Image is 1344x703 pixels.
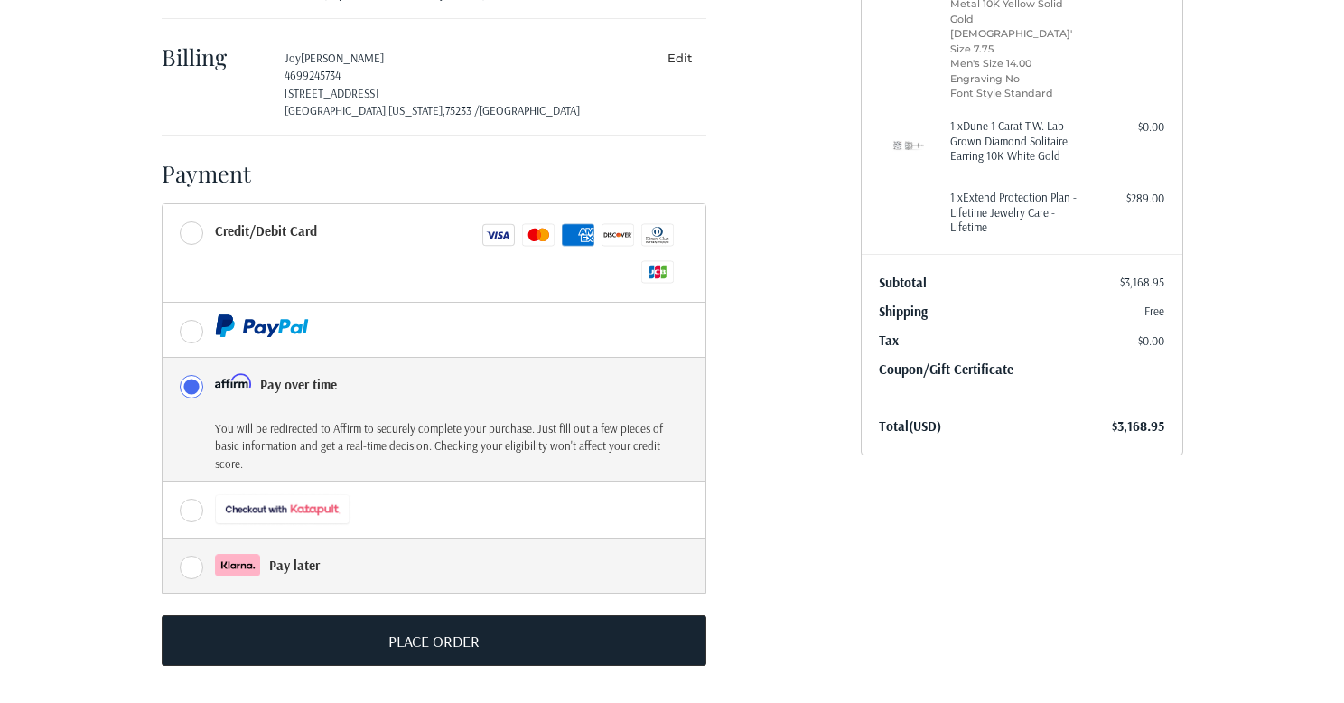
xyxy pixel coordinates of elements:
li: Engraving No [950,71,1088,87]
div: Pay over time [260,370,337,399]
div: Pay later [269,550,320,580]
img: Affirm icon [215,373,251,396]
span: Joy [285,51,301,65]
span: [PERSON_NAME] [301,51,384,65]
h2: Billing [162,42,267,70]
span: 75233 / [445,103,479,117]
button: Place Order [162,615,706,666]
div: Credit/Debit Card [215,216,317,246]
span: 4699245734 [285,68,341,82]
div: $289.00 [1093,190,1164,208]
a: Coupon/Gift Certificate [879,361,1013,378]
span: [US_STATE], [388,103,445,117]
h4: 1 x Dune 1 Carat T.W. Lab Grown Diamond Solitaire Earring 10K White Gold [950,118,1088,163]
span: Total (USD) [879,417,941,435]
div: $0.00 [1093,118,1164,136]
span: $0.00 [1138,333,1164,348]
span: Free [1144,304,1164,318]
img: PayPal icon [215,314,309,337]
span: [GEOGRAPHIC_DATA], [285,103,388,117]
span: Shipping [879,303,928,320]
span: Tax [879,332,899,349]
div: You will be redirected to Affirm to securely complete your purchase. Just fill out a few pieces o... [215,412,678,481]
span: $3,168.95 [1112,417,1164,435]
span: [STREET_ADDRESS] [285,86,378,100]
img: Pay later icon [215,554,260,576]
h2: Payment [162,159,267,187]
span: [GEOGRAPHIC_DATA] [479,103,580,117]
h4: 1 x Extend Protection Plan - Lifetime Jewelry Care - Lifetime [950,190,1088,234]
button: Edit [654,45,706,71]
li: [DEMOGRAPHIC_DATA]' Size 7.75 [950,26,1088,56]
li: Font Style Standard [950,86,1088,101]
li: Men's Size 14.00 [950,56,1088,71]
span: Subtotal [879,274,927,291]
span: $3,168.95 [1120,275,1164,289]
